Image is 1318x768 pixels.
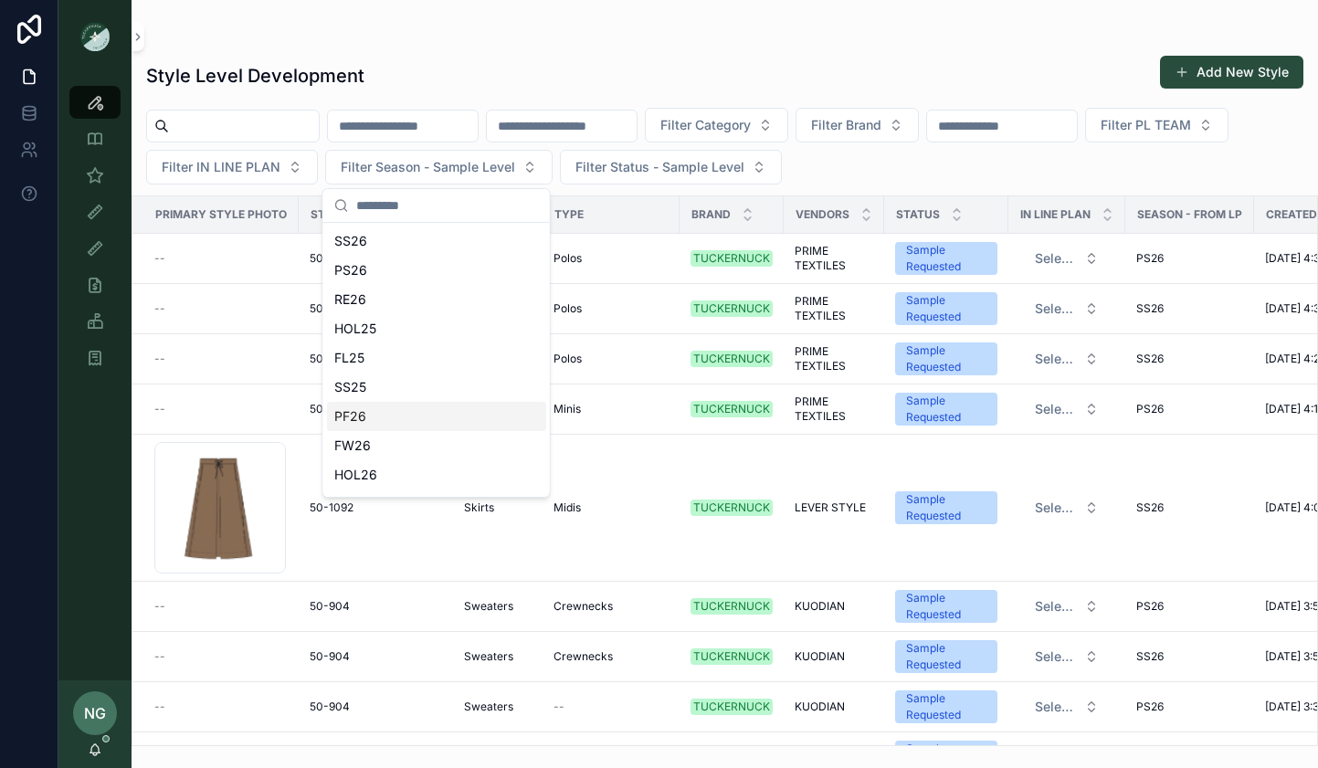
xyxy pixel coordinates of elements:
span: Style Name [311,207,382,222]
span: SS26 [1136,649,1164,664]
span: PS26 [1136,700,1164,714]
a: SS26 [1136,500,1243,515]
a: Select Button [1019,589,1114,624]
span: PS26 [1136,251,1164,266]
span: 50-1092 [310,500,353,515]
span: Primary Style Photo [155,207,287,222]
a: Select Button [1019,392,1114,426]
button: Select Button [1020,393,1113,426]
a: Sample Requested [895,640,997,673]
span: Select a IN LINE PLAN [1035,300,1077,318]
a: Sample Requested [895,242,997,275]
button: Select Button [146,150,318,184]
span: -- [554,700,564,714]
a: -- [154,402,288,416]
span: Select a IN LINE PLAN [1035,249,1077,268]
div: TUCKERNUCK [693,300,770,317]
div: TUCKERNUCK [693,598,770,615]
a: PRIME TEXTILES [795,344,873,373]
div: HOL25 [327,314,546,343]
button: Select Button [1085,108,1228,142]
span: Select a IN LINE PLAN [1035,400,1077,418]
span: 50-904 [310,700,350,714]
div: scrollable content [58,73,132,398]
a: TUCKERNUCK [691,500,773,516]
a: 50-1092 [310,500,442,515]
h1: Style Level Development [146,63,364,89]
a: Select Button [1019,490,1114,525]
a: Sample Requested [895,690,997,723]
a: -- [154,251,288,266]
span: KUODIAN [795,649,845,664]
a: TUCKERNUCK [691,401,773,417]
span: Filter Category [660,116,751,134]
a: TUCKERNUCK [691,351,773,367]
span: Select a IN LINE PLAN [1035,698,1077,716]
div: Sample Requested [906,640,986,673]
button: Select Button [1020,342,1113,375]
span: SS26 [1136,301,1164,316]
a: 50-904 [310,649,442,664]
a: Sweaters [464,700,532,714]
span: Midis [554,500,581,515]
a: TUCKERNUCK [691,598,773,615]
span: Select a IN LINE PLAN [1035,647,1077,666]
a: Select Button [1019,342,1114,376]
a: SS26 [1136,352,1243,366]
a: LEVER STYLE [795,500,873,515]
a: Polos [554,301,669,316]
a: -- [154,301,288,316]
a: PRIME TEXTILES [795,395,873,424]
a: -- [554,700,669,714]
span: Brand [691,207,731,222]
span: Sweaters [464,599,513,614]
button: Select Button [645,108,788,142]
a: Sample Requested [895,491,997,524]
a: SS26 [1136,301,1243,316]
span: Polos [554,352,582,366]
span: Filter Brand [811,116,881,134]
span: PRIME TEXTILES [795,294,873,323]
span: Filter Status - Sample Level [575,158,744,176]
a: -- [154,352,288,366]
a: Sample Requested [895,292,997,325]
div: FL25 [327,343,546,373]
span: -- [154,402,165,416]
span: LEVER STYLE [795,500,866,515]
a: PRIME TEXTILES [795,244,873,273]
div: Sample Requested [906,393,986,426]
span: -- [154,352,165,366]
a: Polos [554,352,669,366]
div: PF26 [327,402,546,431]
a: Skirts [464,500,532,515]
div: TUCKERNUCK [693,250,770,267]
a: Select Button [1019,241,1114,276]
a: PS26 [1136,402,1243,416]
button: Add New Style [1160,56,1303,89]
div: Sample Requested [906,690,986,723]
div: Suggestions [323,223,550,497]
span: -- [154,700,165,714]
a: Sample Requested [895,393,997,426]
div: Sample Requested [906,491,986,524]
span: 50-509 [310,301,349,316]
span: 50-509 [310,352,349,366]
span: Select a IN LINE PLAN [1035,499,1077,517]
div: PS26 [327,256,546,285]
span: Filter IN LINE PLAN [162,158,280,176]
span: SS26 [1136,500,1164,515]
a: 50-510 [310,402,442,416]
a: Crewnecks [554,599,669,614]
span: Select a IN LINE PLAN [1035,350,1077,368]
a: TUCKERNUCK [691,300,773,317]
div: TUCKERNUCK [693,401,770,417]
span: Select a IN LINE PLAN [1035,597,1077,615]
span: 50-510 [310,402,347,416]
a: SS26 [1136,649,1243,664]
button: Select Button [1020,640,1113,673]
div: Sample Requested [906,292,986,325]
span: 50-904 [310,649,350,664]
span: SS26 [1136,352,1164,366]
span: Crewnecks [554,599,613,614]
